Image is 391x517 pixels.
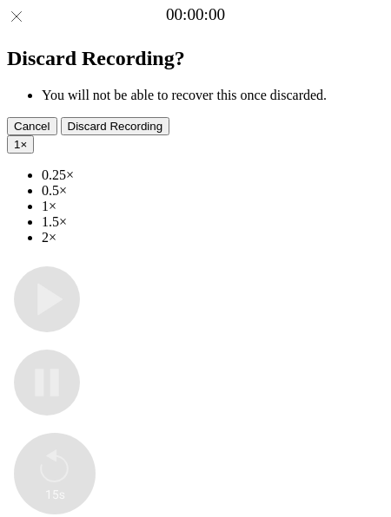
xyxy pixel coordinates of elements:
[42,214,384,230] li: 1.5×
[61,117,170,135] button: Discard Recording
[7,117,57,135] button: Cancel
[42,88,384,103] li: You will not be able to recover this once discarded.
[42,167,384,183] li: 0.25×
[42,230,384,245] li: 2×
[42,183,384,199] li: 0.5×
[42,199,384,214] li: 1×
[7,135,34,154] button: 1×
[7,47,384,70] h2: Discard Recording?
[14,138,20,151] span: 1
[166,5,225,24] a: 00:00:00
